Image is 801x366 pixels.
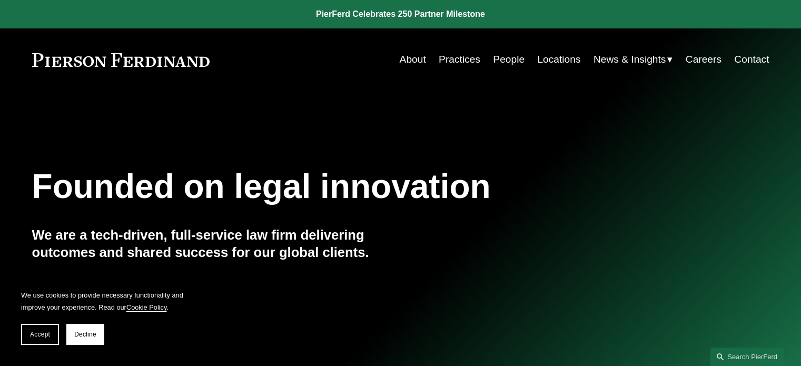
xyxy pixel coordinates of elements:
span: News & Insights [594,51,666,69]
a: Contact [734,50,769,70]
h4: We are a tech-driven, full-service law firm delivering outcomes and shared success for our global... [32,226,401,261]
span: Decline [74,331,96,338]
a: Locations [537,50,580,70]
a: Search this site [710,348,784,366]
h1: Founded on legal innovation [32,167,647,206]
button: Accept [21,324,59,345]
a: Cookie Policy [126,303,167,311]
a: Careers [686,50,721,70]
a: About [400,50,426,70]
section: Cookie banner [11,279,200,355]
a: People [493,50,525,70]
button: Decline [66,324,104,345]
a: Practices [439,50,480,70]
span: Accept [30,331,50,338]
a: folder dropdown [594,50,673,70]
p: We use cookies to provide necessary functionality and improve your experience. Read our . [21,289,190,313]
